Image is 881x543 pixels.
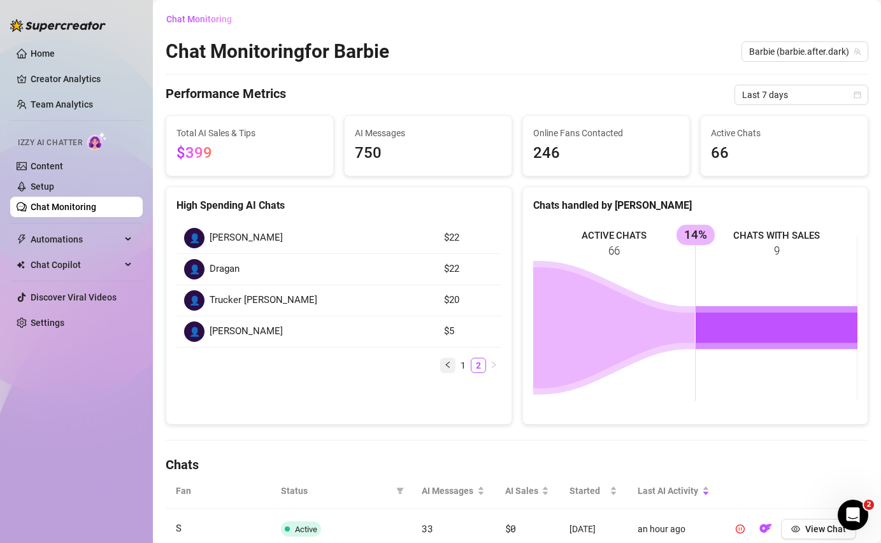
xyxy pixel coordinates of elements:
[31,69,133,89] a: Creator Analytics
[638,484,699,498] span: Last AI Activity
[210,293,317,308] span: Trucker [PERSON_NAME]
[10,19,106,32] img: logo-BBDzfeDw.svg
[166,85,286,105] h4: Performance Metrics
[711,141,857,166] span: 66
[176,523,182,534] span: S
[440,358,455,373] li: Previous Page
[490,361,498,369] span: right
[87,132,107,150] img: AI Chatter
[627,474,720,509] th: Last AI Activity
[31,229,121,250] span: Automations
[176,126,323,140] span: Total AI Sales & Tips
[559,474,627,509] th: Started
[31,181,54,192] a: Setup
[456,358,470,372] a: 1
[31,292,117,302] a: Discover Viral Videos
[210,262,240,277] span: Dragan
[711,126,857,140] span: Active Chats
[31,202,96,212] a: Chat Monitoring
[495,474,559,509] th: AI Sales
[396,487,404,495] span: filter
[166,39,389,64] h2: Chat Monitoring for Barbie
[455,358,471,373] li: 1
[781,519,856,539] button: View Chat
[412,474,495,509] th: AI Messages
[17,234,27,244] span: thunderbolt
[791,525,800,533] span: eye
[355,141,501,166] span: 750
[444,293,494,308] article: $20
[569,484,607,498] span: Started
[184,290,204,311] div: 👤
[854,91,861,99] span: calendar
[31,255,121,275] span: Chat Copilot
[444,230,494,246] article: $22
[166,456,868,474] h4: Chats
[394,481,406,500] span: filter
[444,324,494,339] article: $5
[31,318,64,328] a: Settings
[440,358,455,373] button: left
[210,230,283,246] span: [PERSON_NAME]
[736,525,745,533] span: pause-circle
[295,525,317,534] span: Active
[31,48,55,59] a: Home
[281,484,391,498] span: Status
[756,526,776,537] a: OF
[166,14,232,24] span: Chat Monitoring
[533,126,680,140] span: Online Fans Contacted
[756,519,776,539] button: OF
[471,358,485,372] a: 2
[854,48,861,55] span: team
[759,522,772,535] img: OF
[184,321,204,342] div: 👤
[486,358,501,373] li: Next Page
[422,484,475,498] span: AI Messages
[184,259,204,279] div: 👤
[444,361,452,369] span: left
[176,197,501,213] div: High Spending AI Chats
[184,228,204,248] div: 👤
[166,9,242,29] button: Chat Monitoring
[471,358,486,373] li: 2
[31,161,63,171] a: Content
[505,484,539,498] span: AI Sales
[444,262,494,277] article: $22
[31,99,93,109] a: Team Analytics
[533,141,680,166] span: 246
[210,324,283,339] span: [PERSON_NAME]
[864,500,874,510] span: 2
[749,42,861,61] span: Barbie (barbie.after.dark)
[505,522,516,535] span: $0
[838,500,868,530] iframe: Intercom live chat
[533,197,858,213] div: Chats handled by [PERSON_NAME]
[742,85,861,104] span: Last 7 days
[176,144,212,162] span: $399
[355,126,501,140] span: AI Messages
[422,522,433,535] span: 33
[166,474,271,509] th: Fan
[805,524,846,534] span: View Chat
[18,137,82,149] span: Izzy AI Chatter
[17,260,25,269] img: Chat Copilot
[486,358,501,373] button: right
